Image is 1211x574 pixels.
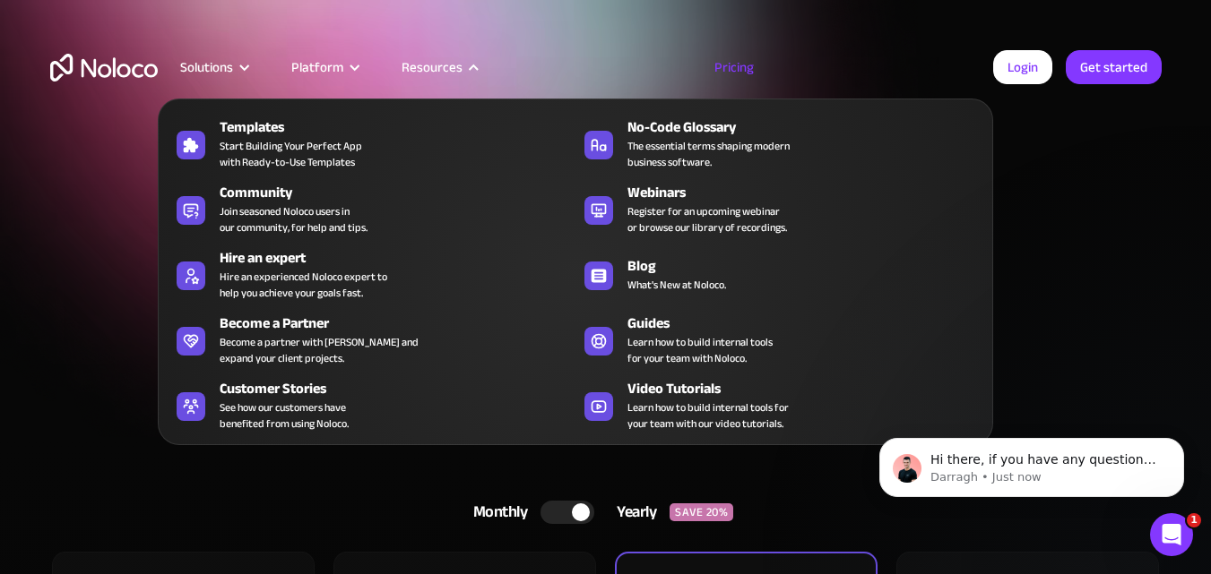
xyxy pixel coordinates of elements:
span: See how our customers have benefited from using Noloco. [220,399,349,432]
div: Monthly [451,499,541,526]
a: Pricing [692,56,776,79]
div: Solutions [158,56,269,79]
a: Customer StoriesSee how our customers havebenefited from using Noloco. [168,374,575,435]
div: Become a partner with [PERSON_NAME] and expand your client projects. [220,334,419,366]
span: Join seasoned Noloco users in our community, for help and tips. [220,203,368,236]
span: Learn how to build internal tools for your team with our video tutorials. [627,399,789,432]
span: Start Building Your Perfect App with Ready-to-Use Templates [220,138,362,170]
span: 1 [1187,513,1201,527]
a: BlogWhat's New at Noloco. [575,244,983,304]
div: Resources [379,56,498,79]
a: CommunityJoin seasoned Noloco users inour community, for help and tips. [168,178,575,239]
span: What's New at Noloco. [627,277,726,293]
a: No-Code GlossaryThe essential terms shaping modernbusiness software. [575,113,983,174]
div: No-Code Glossary [627,116,991,138]
nav: Resources [158,73,993,445]
iframe: Intercom live chat [1150,513,1193,556]
a: GuidesLearn how to build internal toolsfor your team with Noloco. [575,309,983,370]
div: Yearly [594,499,670,526]
a: TemplatesStart Building Your Perfect Appwith Ready-to-Use Templates [168,113,575,174]
div: Customer Stories [220,378,584,399]
div: Resources [402,56,463,79]
div: Become a Partner [220,313,584,334]
a: Get started [1066,50,1162,84]
div: Webinars [627,182,991,203]
div: Templates [220,116,584,138]
span: Learn how to build internal tools for your team with Noloco. [627,334,773,366]
a: home [50,54,158,81]
span: The essential terms shaping modern business software. [627,138,790,170]
iframe: Intercom notifications message [852,400,1211,526]
div: Platform [269,56,379,79]
a: Become a PartnerBecome a partner with [PERSON_NAME] andexpand your client projects. [168,309,575,370]
div: Hire an experienced Noloco expert to help you achieve your goals fast. [220,269,387,301]
a: Hire an expertHire an experienced Noloco expert tohelp you achieve your goals fast. [168,244,575,304]
a: Video TutorialsLearn how to build internal tools foryour team with our video tutorials. [575,374,983,435]
div: Guides [627,313,991,334]
div: Solutions [180,56,233,79]
span: Register for an upcoming webinar or browse our library of recordings. [627,203,787,236]
div: Platform [291,56,343,79]
div: SAVE 20% [670,503,733,521]
h1: A plan for organizations of all sizes [50,188,1162,242]
div: Blog [627,255,991,277]
div: Hire an expert [220,247,584,269]
div: Community [220,182,584,203]
div: Video Tutorials [627,378,991,399]
a: Login [993,50,1052,84]
a: WebinarsRegister for an upcoming webinaror browse our library of recordings. [575,178,983,239]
